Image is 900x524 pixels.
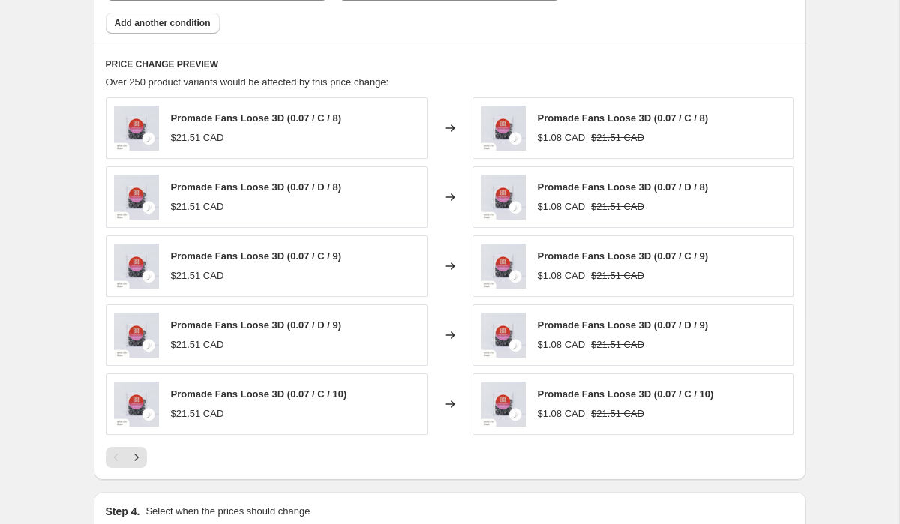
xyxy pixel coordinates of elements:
span: Promade Fans Loose 3D (0.07 / C / 9) [538,250,709,262]
span: Promade Fans Loose 3D (0.07 / D / 8) [538,181,709,193]
img: Legend_LoosePromade-01_80x.jpg [481,244,526,289]
span: Promade Fans Loose 3D (0.07 / D / 9) [538,319,709,331]
button: Next [126,447,147,468]
img: Legend_LoosePromade-01_80x.jpg [481,106,526,151]
span: $1.08 CAD [538,201,586,212]
span: $21.51 CAD [171,201,224,212]
span: $1.08 CAD [538,408,586,419]
img: Legend_LoosePromade-01_80x.jpg [481,175,526,220]
span: Promade Fans Loose 3D (0.07 / D / 9) [171,319,342,331]
button: Add another condition [106,13,220,34]
img: Legend_LoosePromade-01_80x.jpg [481,313,526,358]
p: Select when the prices should change [145,504,310,519]
span: $1.08 CAD [538,339,586,350]
img: Legend_LoosePromade-01_80x.jpg [114,106,159,151]
img: Legend_LoosePromade-01_80x.jpg [114,313,159,358]
span: $1.08 CAD [538,132,586,143]
span: $21.51 CAD [171,270,224,281]
span: Add another condition [115,17,211,29]
span: Promade Fans Loose 3D (0.07 / C / 8) [538,112,709,124]
span: Promade Fans Loose 3D (0.07 / C / 10) [171,388,347,400]
span: $21.51 CAD [171,339,224,350]
span: $21.51 CAD [591,339,644,350]
span: Promade Fans Loose 3D (0.07 / C / 8) [171,112,342,124]
img: Legend_LoosePromade-01_80x.jpg [114,382,159,427]
span: $21.51 CAD [171,132,224,143]
span: Promade Fans Loose 3D (0.07 / C / 10) [538,388,714,400]
span: Promade Fans Loose 3D (0.07 / D / 8) [171,181,342,193]
span: $21.51 CAD [591,270,644,281]
span: $21.51 CAD [591,201,644,212]
span: Over 250 product variants would be affected by this price change: [106,76,389,88]
h6: PRICE CHANGE PREVIEW [106,58,794,70]
img: Legend_LoosePromade-01_80x.jpg [114,175,159,220]
h2: Step 4. [106,504,140,519]
img: Legend_LoosePromade-01_80x.jpg [481,382,526,427]
nav: Pagination [106,447,147,468]
span: $21.51 CAD [171,408,224,419]
span: Promade Fans Loose 3D (0.07 / C / 9) [171,250,342,262]
span: $21.51 CAD [591,408,644,419]
img: Legend_LoosePromade-01_80x.jpg [114,244,159,289]
span: $1.08 CAD [538,270,586,281]
span: $21.51 CAD [591,132,644,143]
